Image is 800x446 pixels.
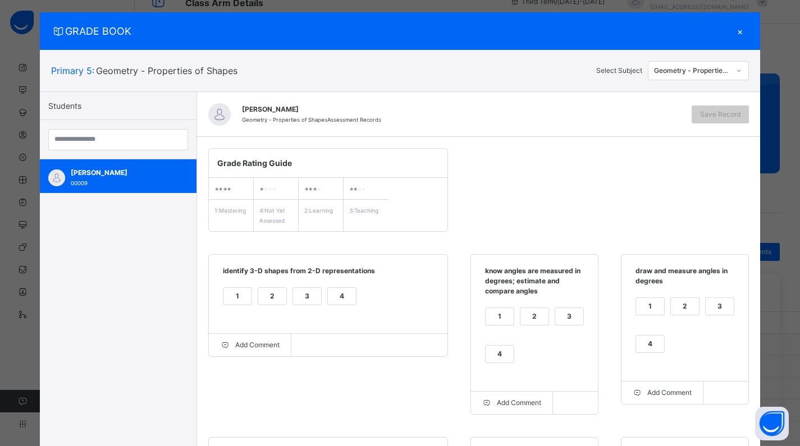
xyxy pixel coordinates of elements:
button: Open asap [755,407,789,440]
i: ★ [214,186,218,192]
span: 3 : Teaching [349,207,378,214]
div: 2 [520,308,548,325]
div: 1 [486,308,514,325]
div: 3 [293,288,321,305]
img: default.svg [48,169,65,186]
span: Save Record [700,109,740,119]
i: ★ [358,186,362,192]
span: 2 : Learning [304,207,333,214]
i: ★ [223,186,227,192]
div: 4 [486,346,514,362]
span: 00009 [71,180,88,186]
span: [PERSON_NAME] [242,104,680,114]
div: 2 [258,288,286,305]
div: Geometry - Properties of Shapes [654,66,730,76]
i: ★ [308,186,312,192]
div: Select Subject [596,66,642,76]
div: Add Comment [471,392,554,414]
i: ★ [227,186,231,192]
i: ★ [268,186,272,192]
span: Grade Rating Guide [217,157,438,169]
i: ★ [272,186,276,192]
span: know angles are measured in degrees; estimate and compare angles [482,266,587,305]
span: Students [48,100,81,112]
i: ★ [313,186,317,192]
i: ★ [362,186,365,192]
span: Geometry - Properties of Shapes [96,65,237,76]
span: 4 : Not Yet Assessed [259,207,285,224]
span: GRADE BOOK [51,24,732,39]
div: × [732,24,749,39]
img: default.svg [208,103,231,126]
div: 1 [636,298,664,315]
div: 1 [223,288,252,305]
i: ★ [317,186,321,192]
i: ★ [263,186,267,192]
div: Add Comment [209,334,291,356]
div: Add Comment [621,381,704,404]
div: 2 [671,298,699,315]
i: ★ [349,186,353,192]
i: ★ [353,186,357,192]
div: 3 [555,308,583,325]
div: 3 [706,298,734,315]
div: 4 [328,288,356,305]
div: 4 [636,335,664,352]
span: Primary 5 : [51,65,94,76]
span: Geometry - Properties of Shapes Assessment Records [242,117,381,123]
span: identify 3-D shapes from 2-D representations [220,266,436,284]
i: ★ [304,186,308,192]
i: ★ [218,186,222,192]
span: draw and measure angles in degrees [633,266,737,295]
span: [PERSON_NAME] [71,168,171,178]
span: 1 : Mastering [214,207,246,214]
i: ★ [259,186,263,192]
